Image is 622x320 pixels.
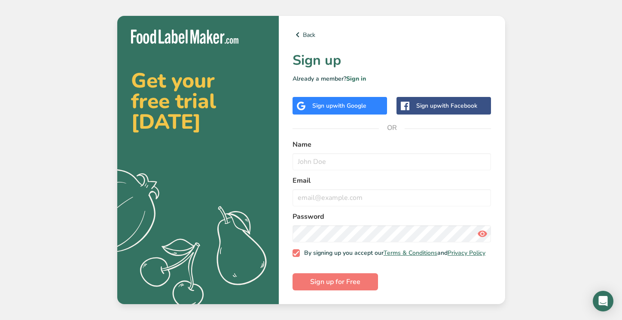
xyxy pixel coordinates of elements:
[333,102,366,110] span: with Google
[293,175,491,186] label: Email
[293,153,491,170] input: John Doe
[131,70,265,132] h2: Get your free trial [DATE]
[300,249,485,257] span: By signing up you accept our and
[379,115,405,141] span: OR
[312,101,366,110] div: Sign up
[293,189,491,206] input: email@example.com
[293,30,491,40] a: Back
[346,75,366,83] a: Sign in
[416,101,477,110] div: Sign up
[293,211,491,222] label: Password
[293,74,491,83] p: Already a member?
[293,139,491,150] label: Name
[448,249,485,257] a: Privacy Policy
[293,273,378,290] button: Sign up for Free
[437,102,477,110] span: with Facebook
[131,30,238,44] img: Food Label Maker
[293,50,491,71] h1: Sign up
[310,277,360,287] span: Sign up for Free
[384,249,437,257] a: Terms & Conditions
[593,291,613,311] div: Open Intercom Messenger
